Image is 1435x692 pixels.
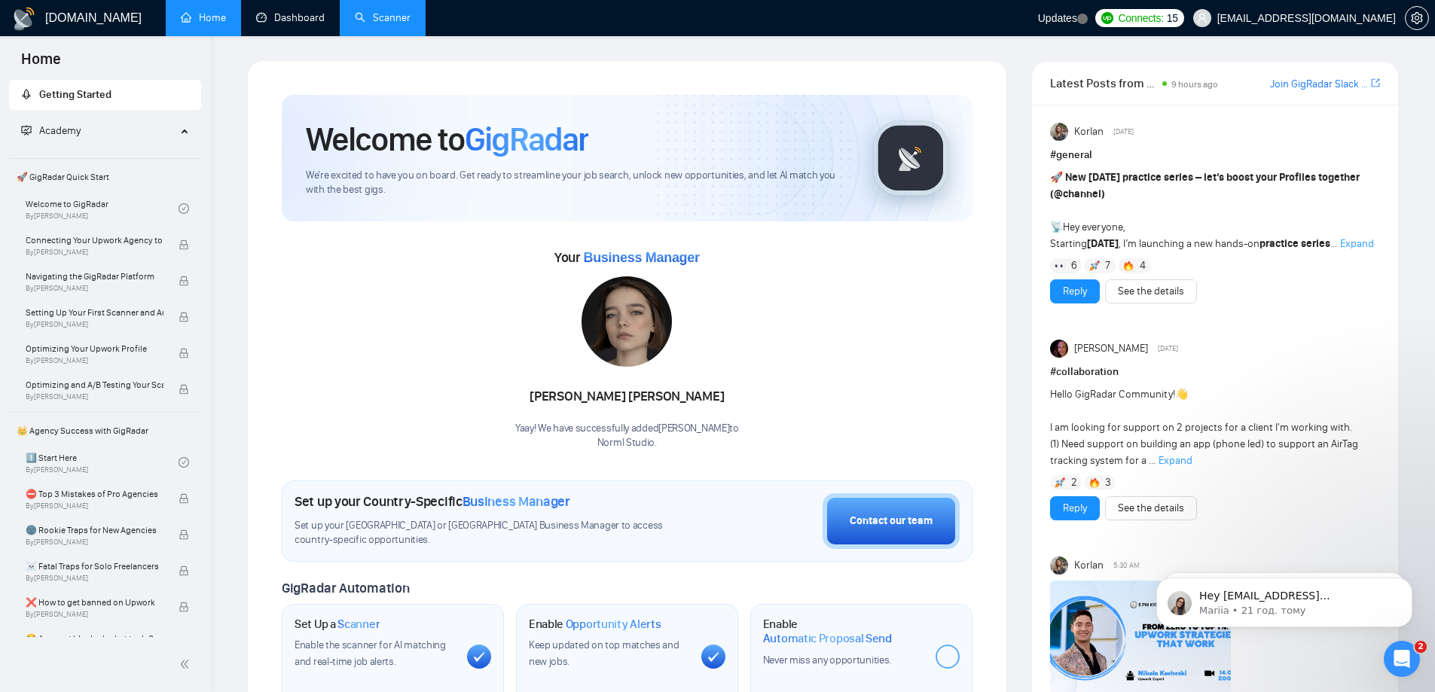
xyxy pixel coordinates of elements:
[26,501,163,511] span: By [PERSON_NAME]
[39,124,81,137] span: Academy
[465,119,588,160] span: GigRadar
[1123,261,1134,271] img: 🔥
[355,11,411,24] a: searchScanner
[554,249,700,266] span: Your
[26,595,163,610] span: ❌ How to get banned on Upwork
[21,125,32,136] span: fund-projection-screen
[1105,279,1197,303] button: See the details
[1415,641,1427,653] span: 2
[529,617,661,632] h1: Enable
[515,384,739,410] div: [PERSON_NAME] [PERSON_NAME]
[9,80,201,110] li: Getting Started
[850,513,933,529] div: Contact our team
[1087,237,1119,250] strong: [DATE]
[1074,557,1104,574] span: Korlan
[26,269,163,284] span: Navigating the GigRadar Platform
[11,162,200,192] span: 🚀 GigRadar Quick Start
[26,631,163,646] span: 😭 Account blocked: what to do?
[1159,454,1192,467] span: Expand
[763,631,892,646] span: Automatic Proposal Send
[1050,171,1360,200] strong: New [DATE] practice series – let’s boost your Profiles together ( )
[1055,261,1065,271] img: 👀
[515,422,739,450] div: Yaay! We have successfully added [PERSON_NAME] to
[179,239,189,250] span: lock
[1074,123,1104,140] span: Korlan
[1050,123,1068,141] img: Korlan
[582,276,672,367] img: 1706121149071-multi-264.jpg
[1158,342,1178,355] span: [DATE]
[1118,10,1163,26] span: Connects:
[515,436,739,450] p: Norml Studio .
[1140,258,1146,273] span: 4
[463,493,570,510] span: Business Manager
[26,377,163,392] span: Optimizing and A/B Testing Your Scanner for Better Results
[26,574,163,583] span: By [PERSON_NAME]
[26,192,179,225] a: Welcome to GigRadarBy[PERSON_NAME]
[1089,477,1100,488] img: 🔥
[1171,79,1218,90] span: 9 hours ago
[26,284,163,293] span: By [PERSON_NAME]
[26,523,163,538] span: 🌚 Rookie Traps for New Agencies
[873,120,948,196] img: gigradar-logo.png
[1405,12,1429,24] a: setting
[21,124,81,137] span: Academy
[1118,283,1184,300] a: See the details
[179,493,189,504] span: lock
[1340,237,1374,250] span: Expand
[26,320,163,329] span: By [PERSON_NAME]
[179,384,189,395] span: lock
[306,119,588,160] h1: Welcome to
[26,233,163,248] span: Connecting Your Upwork Agency to GigRadar
[26,610,163,619] span: By [PERSON_NAME]
[9,48,73,80] span: Home
[1071,475,1077,490] span: 2
[1050,221,1063,233] span: 📡
[295,519,694,547] span: Set up your [GEOGRAPHIC_DATA] or [GEOGRAPHIC_DATA] Business Manager to access country-specific op...
[763,654,891,666] span: Never miss any opportunities.
[306,169,849,197] span: We're excited to have you on board. Get ready to streamline your job search, unlock new opportuni...
[1101,12,1113,24] img: upwork-logo.png
[26,559,163,574] span: ☠️ Fatal Traps for Solo Freelancers
[26,486,163,501] span: ⛔ Top 3 Mistakes of Pro Agencies
[179,657,194,672] span: double-left
[1063,500,1087,517] a: Reply
[1050,171,1360,250] span: Hey everyone, Starting , I’m launching a new hands-on ...
[295,493,570,510] h1: Set up your Country-Specific
[1406,12,1428,24] span: setting
[39,88,111,101] span: Getting Started
[1167,10,1178,26] span: 15
[1175,388,1188,401] span: 👋
[1105,258,1110,273] span: 7
[26,248,163,257] span: By [PERSON_NAME]
[179,565,189,576] span: lock
[763,617,924,646] h1: Enable
[1371,77,1380,89] span: export
[179,457,189,468] span: check-circle
[1054,187,1101,200] span: @channel
[1259,237,1330,250] strong: practice series
[12,7,36,31] img: logo
[1405,6,1429,30] button: setting
[1050,279,1100,303] button: Reply
[1113,559,1140,572] span: 5:30 AM
[26,305,163,320] span: Setting Up Your First Scanner and Auto-Bidder
[1050,364,1380,380] h1: # collaboration
[26,446,179,479] a: 1️⃣ Start HereBy[PERSON_NAME]
[583,250,699,265] span: Business Manager
[823,493,960,549] button: Contact our team
[282,580,409,596] span: GigRadar Automation
[26,392,163,401] span: By [PERSON_NAME]
[1074,340,1148,357] span: [PERSON_NAME]
[1050,556,1068,575] img: Korlan
[1197,13,1208,23] span: user
[179,203,189,214] span: check-circle
[1050,147,1380,163] h1: # general
[1050,496,1100,520] button: Reply
[1050,340,1068,358] img: Julie McCarter
[566,617,661,632] span: Opportunity Alerts
[1113,125,1134,139] span: [DATE]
